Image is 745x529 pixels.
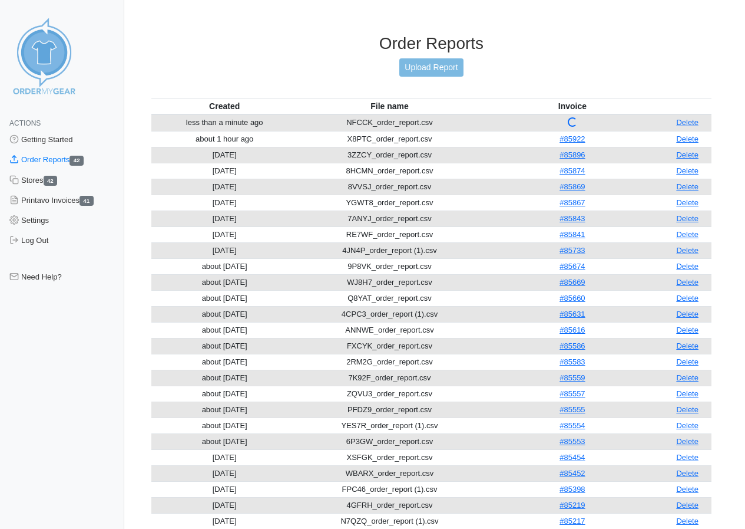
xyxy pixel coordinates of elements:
[676,214,698,223] a: Delete
[676,326,698,334] a: Delete
[151,481,298,497] td: [DATE]
[559,134,585,143] a: #85922
[151,131,298,147] td: about 1 hour ago
[151,34,711,54] h3: Order Reports
[298,418,482,433] td: YES7R_order_report (1).csv
[559,310,585,318] a: #85631
[676,262,698,271] a: Delete
[298,195,482,211] td: YGWT8_order_report.csv
[676,421,698,430] a: Delete
[676,134,698,143] a: Delete
[151,465,298,481] td: [DATE]
[676,453,698,462] a: Delete
[559,437,585,446] a: #85553
[298,354,482,370] td: 2RM2G_order_report.csv
[298,386,482,402] td: ZQVU3_order_report.csv
[298,274,482,290] td: WJ8H7_order_report.csv
[298,211,482,226] td: 7ANYJ_order_report.csv
[298,322,482,338] td: ANNWE_order_report.csv
[559,341,585,350] a: #85586
[298,242,482,258] td: 4JN4P_order_report (1).csv
[151,306,298,322] td: about [DATE]
[559,517,585,525] a: #85217
[151,418,298,433] td: about [DATE]
[151,513,298,529] td: [DATE]
[151,226,298,242] td: [DATE]
[559,501,585,510] a: #85219
[298,226,482,242] td: RE7WF_order_report.csv
[151,433,298,449] td: about [DATE]
[298,513,482,529] td: N7QZQ_order_report (1).csv
[676,405,698,414] a: Delete
[298,433,482,449] td: 6P3GW_order_report.csv
[676,166,698,175] a: Delete
[298,258,482,274] td: 9P8VK_order_report.csv
[151,386,298,402] td: about [DATE]
[151,114,298,132] td: less than a minute ago
[676,485,698,494] a: Delete
[151,98,298,114] th: Created
[298,402,482,418] td: PFDZ9_order_report.csv
[559,485,585,494] a: #85398
[69,156,84,166] span: 42
[559,294,585,303] a: #85660
[44,176,58,186] span: 42
[676,118,698,127] a: Delete
[559,166,585,175] a: #85874
[151,402,298,418] td: about [DATE]
[298,98,482,114] th: File name
[676,230,698,239] a: Delete
[298,147,482,163] td: 3ZZCY_order_report.csv
[676,198,698,207] a: Delete
[559,182,585,191] a: #85869
[676,469,698,478] a: Delete
[559,214,585,223] a: #85843
[298,290,482,306] td: Q8YAT_order_report.csv
[298,131,482,147] td: X8PTC_order_report.csv
[676,501,698,510] a: Delete
[298,370,482,386] td: 7K92F_order_report.csv
[559,230,585,239] a: #85841
[676,517,698,525] a: Delete
[676,373,698,382] a: Delete
[559,357,585,366] a: #85583
[151,497,298,513] td: [DATE]
[151,147,298,163] td: [DATE]
[676,182,698,191] a: Delete
[151,354,298,370] td: about [DATE]
[151,211,298,226] td: [DATE]
[298,338,482,354] td: FXCYK_order_report.csv
[559,469,585,478] a: #85452
[151,179,298,195] td: [DATE]
[676,278,698,287] a: Delete
[559,421,585,430] a: #85554
[151,195,298,211] td: [DATE]
[151,290,298,306] td: about [DATE]
[559,150,585,159] a: #85896
[676,310,698,318] a: Delete
[298,465,482,481] td: WBARX_order_report.csv
[151,274,298,290] td: about [DATE]
[559,278,585,287] a: #85669
[559,262,585,271] a: #85674
[151,338,298,354] td: about [DATE]
[298,179,482,195] td: 8VVSJ_order_report.csv
[298,114,482,132] td: NFCCK_order_report.csv
[559,198,585,207] a: #85867
[298,449,482,465] td: XSFGK_order_report.csv
[676,246,698,255] a: Delete
[676,341,698,350] a: Delete
[298,497,482,513] td: 4GFRH_order_report.csv
[676,437,698,446] a: Delete
[151,449,298,465] td: [DATE]
[298,306,482,322] td: 4CPC3_order_report (1).csv
[559,405,585,414] a: #85555
[559,373,585,382] a: #85559
[676,294,698,303] a: Delete
[151,322,298,338] td: about [DATE]
[559,246,585,255] a: #85733
[676,150,698,159] a: Delete
[559,389,585,398] a: #85557
[399,58,463,77] a: Upload Report
[298,163,482,179] td: 8HCMN_order_report.csv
